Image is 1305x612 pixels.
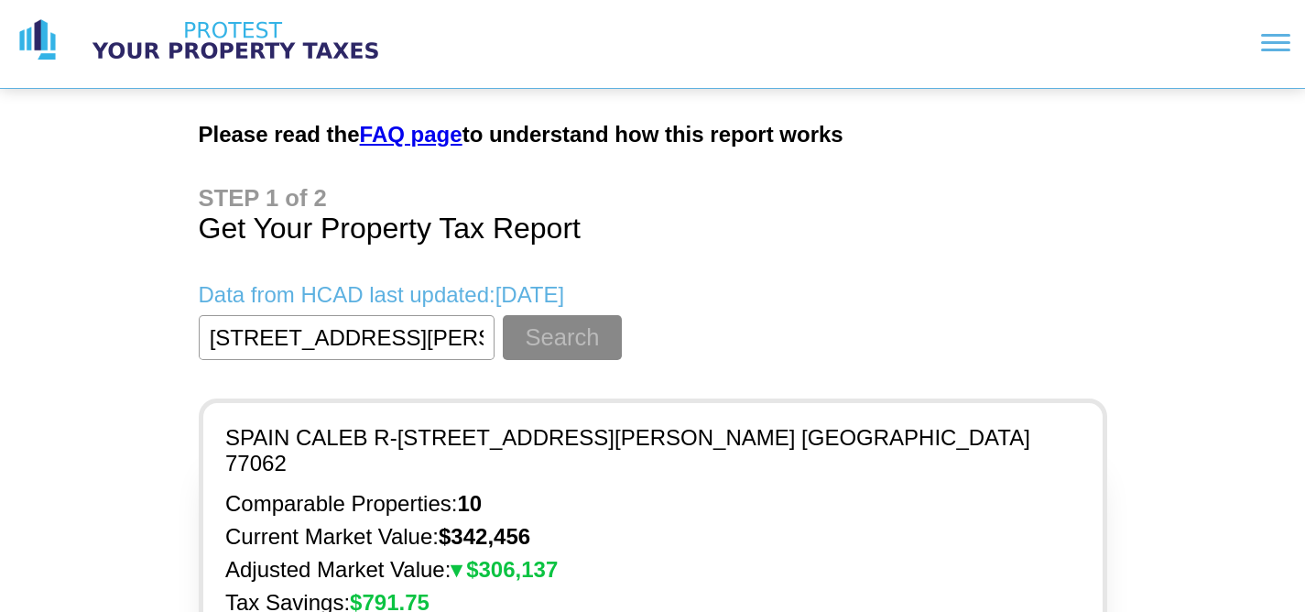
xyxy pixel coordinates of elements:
[438,524,529,549] strong: $ 342,456
[225,491,1081,517] p: Comparable Properties:
[225,524,1081,550] p: Current Market Value:
[503,315,621,360] button: Search
[199,282,1107,308] p: Data from HCAD last updated: [DATE]
[225,425,1081,476] p: SPAIN CALEB R - [STREET_ADDRESS][PERSON_NAME] [GEOGRAPHIC_DATA] 77062
[457,491,482,516] strong: 10
[360,122,462,147] a: FAQ page
[451,557,558,582] strong: $ 306,137
[15,17,60,63] img: logo
[199,315,495,360] input: Enter Property Address
[199,185,1107,246] h1: Get Your Property Tax Report
[225,557,1081,583] p: Adjusted Market Value:
[15,17,396,63] a: logo logo text
[75,17,396,63] img: logo text
[199,122,1107,148] h2: Please read the to understand how this report works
